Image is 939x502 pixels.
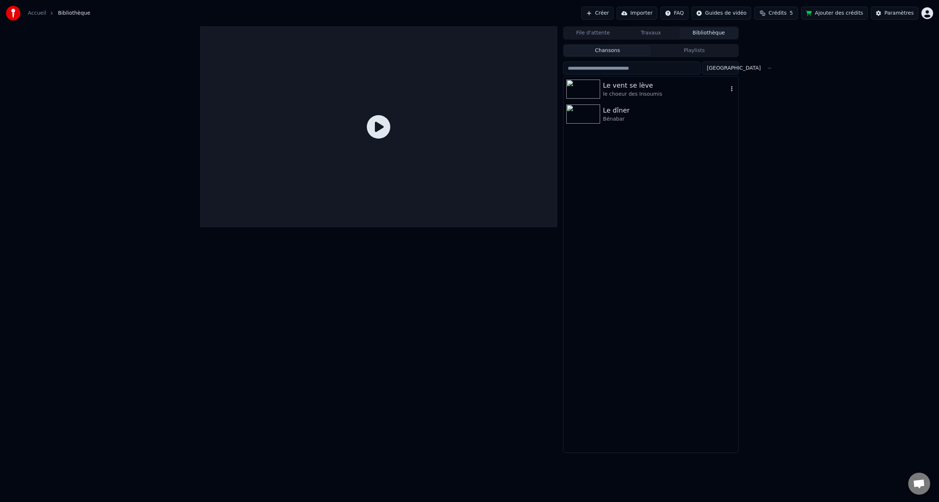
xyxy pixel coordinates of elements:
a: Ouvrir le chat [908,473,930,495]
div: Paramètres [884,10,914,17]
button: FAQ [660,7,688,20]
button: File d'attente [564,28,622,39]
a: Accueil [28,10,46,17]
button: Crédits5 [754,7,798,20]
button: Playlists [651,45,738,56]
button: Guides de vidéo [691,7,751,20]
button: Paramètres [871,7,918,20]
div: Le vent se lève [603,80,728,91]
button: Importer [617,7,657,20]
div: Le dîner [603,105,735,116]
button: Travaux [622,28,680,39]
button: Chansons [564,45,651,56]
button: Bibliothèque [680,28,738,39]
span: 5 [790,10,793,17]
div: le choeur des Insoumis [603,91,728,98]
button: Ajouter des crédits [801,7,868,20]
div: Bénabar [603,116,735,123]
img: youka [6,6,21,21]
span: [GEOGRAPHIC_DATA] [707,65,761,72]
nav: breadcrumb [28,10,90,17]
span: Crédits [768,10,786,17]
button: Créer [581,7,614,20]
span: Bibliothèque [58,10,90,17]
